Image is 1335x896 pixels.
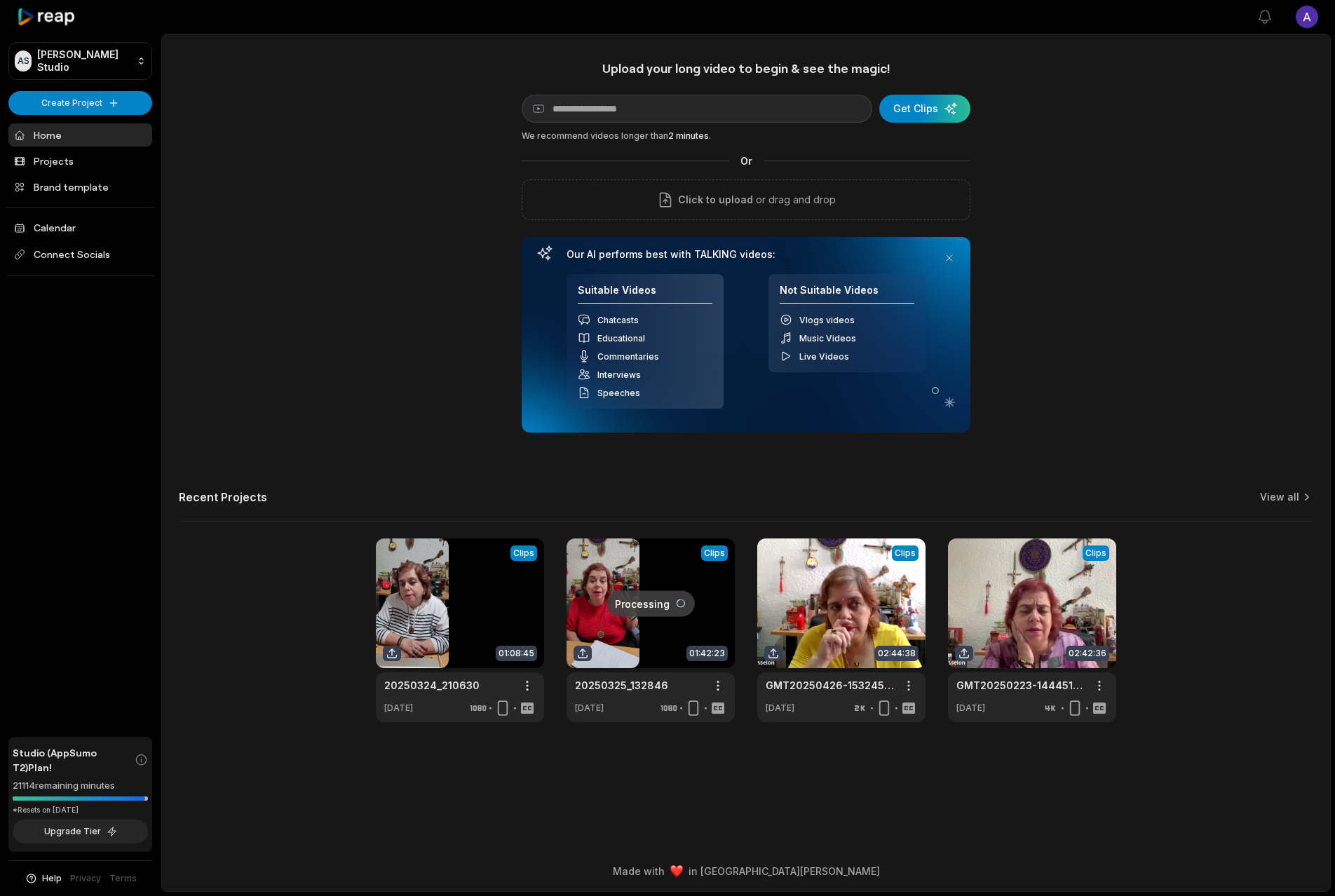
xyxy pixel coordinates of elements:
span: Music Videos [799,333,856,344]
h4: Suitable Videos [578,284,712,304]
button: Upgrade Tier [13,820,148,843]
div: Made with in [GEOGRAPHIC_DATA][PERSON_NAME] [175,864,1317,878]
span: 2 minutes [668,130,709,141]
a: Home [8,123,152,147]
button: Help [25,872,62,885]
img: heart emoji [670,865,683,878]
a: Calendar [8,216,152,239]
span: Chatcasts [597,315,639,325]
a: Brand template [8,175,152,198]
div: AS [15,50,32,72]
span: Connect Socials [8,242,152,267]
a: 20250324_210630 [384,678,480,693]
a: 20250325_132846 [575,678,668,693]
span: Studio (AppSumo T2) Plan! [13,745,135,775]
span: Or [729,154,764,168]
span: Interviews [597,369,641,380]
span: Commentaries [597,351,659,362]
button: Create Project [8,91,152,115]
h1: Upload your long video to begin & see the magic! [522,60,970,76]
span: Help [42,872,62,885]
div: *Resets on [DATE] [13,805,148,815]
a: Privacy [70,872,101,885]
span: Speeches [597,388,640,398]
a: GMT20250223-144451_Recording_avo_640x360 [956,678,1085,693]
p: or drag and drop [753,191,836,208]
div: 21114 remaining minutes [13,779,148,793]
h3: Our AI performs best with TALKING videos: [567,248,926,261]
h2: Recent Projects [179,490,267,504]
span: Live Videos [799,351,849,362]
span: Vlogs videos [799,315,855,325]
span: Educational [597,333,645,344]
a: GMT20250426-153245_Recording_avo_640x360 [766,678,895,693]
p: [PERSON_NAME] Studio [37,48,131,74]
button: Get Clips [879,95,970,123]
a: Projects [8,149,152,172]
h4: Not Suitable Videos [780,284,914,304]
a: View all [1260,490,1299,504]
a: Terms [109,872,137,885]
div: We recommend videos longer than . [522,130,970,142]
span: Click to upload [678,191,753,208]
